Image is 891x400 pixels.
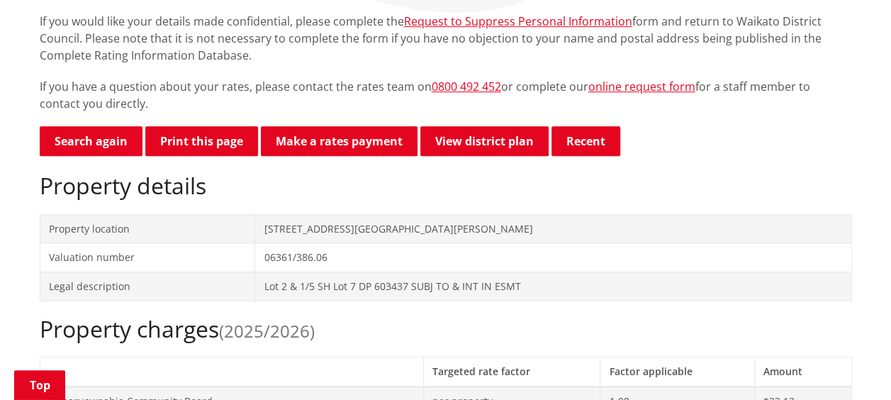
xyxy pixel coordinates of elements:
span: (2025/2026) [219,319,315,343]
th: Targeted rate factor [423,357,600,386]
a: Search again [40,126,142,156]
a: Request to Suppress Personal Information [404,13,632,29]
th: Amount [755,357,851,386]
td: 06361/386.06 [255,243,851,272]
iframe: Messenger Launcher [826,340,877,391]
th: Factor applicable [600,357,755,386]
a: Top [14,370,65,400]
td: Valuation number [40,243,255,272]
a: Make a rates payment [261,126,418,156]
a: 0800 492 452 [432,79,501,94]
h2: Property details [40,172,852,199]
td: [STREET_ADDRESS][GEOGRAPHIC_DATA][PERSON_NAME] [255,214,851,243]
h2: Property charges [40,316,852,343]
button: Recent [551,126,620,156]
p: If you have a question about your rates, please contact the rates team on or complete our for a s... [40,78,852,112]
td: Property location [40,214,255,243]
button: Print this page [145,126,258,156]
a: View district plan [420,126,549,156]
td: Legal description [40,272,255,301]
p: If you would like your details made confidential, please complete the form and return to Waikato ... [40,13,852,64]
td: Lot 2 & 1/5 SH Lot 7 DP 603437 SUBJ TO & INT IN ESMT [255,272,851,301]
a: online request form [588,79,695,94]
